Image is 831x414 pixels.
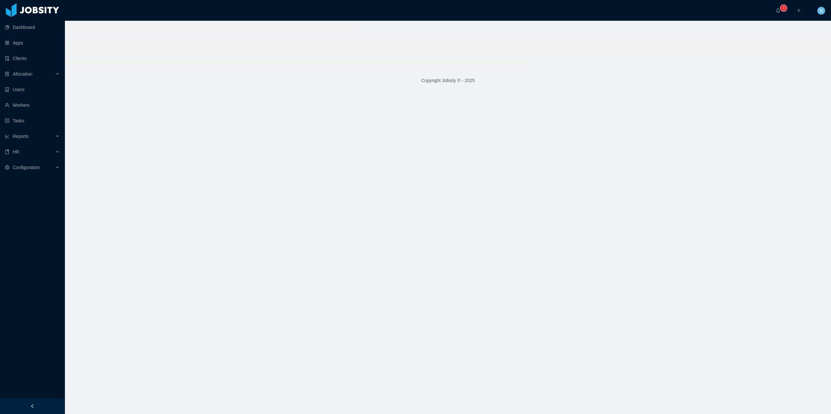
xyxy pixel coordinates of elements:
[5,72,9,76] i: icon: solution
[5,165,9,170] i: icon: setting
[780,5,787,11] sup: 0
[13,149,19,154] span: HR
[5,36,60,49] a: icon: appstoreApps
[797,8,801,13] i: icon: plus
[776,8,780,13] i: icon: bell
[820,7,823,15] span: N
[13,134,29,139] span: Reports
[5,52,60,65] a: icon: auditClients
[5,83,60,96] a: icon: robotUsers
[5,99,60,112] a: icon: userWorkers
[5,114,60,127] a: icon: profileTasks
[5,21,60,34] a: icon: pie-chartDashboard
[5,150,9,154] i: icon: book
[13,71,32,77] span: Allocation
[65,69,831,92] footer: Copyright Jobsity © - 2025
[5,134,9,139] i: icon: line-chart
[13,165,40,170] span: Configuration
